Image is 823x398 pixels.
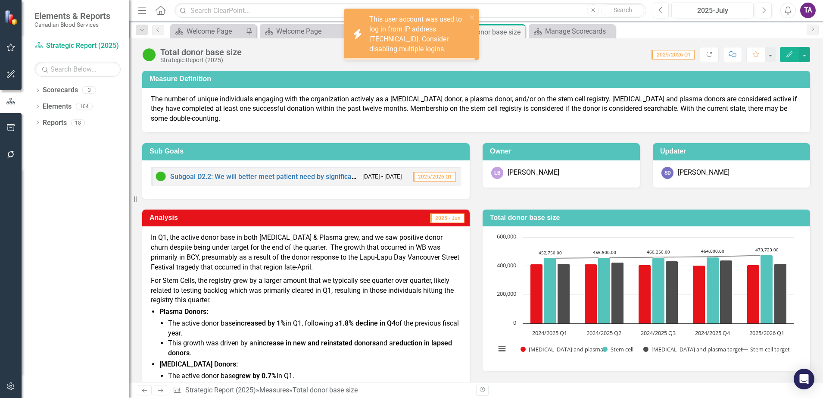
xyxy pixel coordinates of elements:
[593,249,616,255] text: 456,500.00
[720,260,733,324] path: 2024/2025 Q4, 440,000. Whole blood and plasma target .
[585,264,597,324] path: 2024/2025 Q2, 413,625. Whole blood and plasma.
[539,250,562,256] text: 452,750.00
[747,265,760,324] path: 2025/2026 Q1, 405,827. Whole blood and plasma.
[185,386,256,394] a: Strategic Report (2025)
[413,172,456,182] span: 2025/2026 Q1
[521,345,592,353] button: Show Whole blood and plasma
[647,249,670,255] text: 460,250.00
[497,232,516,240] text: 600,000
[491,233,801,362] div: Chart. Highcharts interactive chart.
[544,258,556,324] path: 2024/2025 Q1, 458,312. Stem cell.
[586,329,621,337] text: 2024/2025 Q2
[170,172,538,181] a: Subgoal D2.2: We will better meet patient need by significantly growing the opportunities to dona...
[496,343,508,355] button: View chart menu, Chart
[142,48,156,62] img: On Target
[774,264,787,324] path: 2025/2026 Q1, 416,185. Whole blood and plasma target .
[611,263,624,324] path: 2024/2025 Q2, 425,000. Whole blood and plasma target .
[544,255,773,324] g: Stem cell, series 2 of 4. Bar series with 5 bars.
[34,21,110,28] small: Canadian Blood Services
[490,147,636,155] h3: Owner
[666,261,678,324] path: 2024/2025 Q3, 432,500. Whole blood and plasma target .
[150,147,465,155] h3: Sub Goals
[643,345,732,353] button: Show Whole blood and plasma target
[513,319,516,326] text: 0
[259,386,289,394] a: Measures
[548,254,769,260] g: Stem cell target , series 4 of 4. Line with 5 data points.
[601,4,644,16] button: Search
[530,264,760,324] g: Whole blood and plasma, series 1 of 4. Bar series with 5 bars.
[490,214,806,222] h3: Total donor base size
[276,26,344,37] div: Welcome Page
[674,6,751,16] div: 2025-July
[761,255,773,324] path: 2025/2026 Q1, 474,710. Stem cell.
[678,168,729,178] div: [PERSON_NAME]
[558,264,570,324] path: 2024/2025 Q1, 417,000. Whole blood and plasma target .
[530,264,543,324] path: 2024/2025 Q1, 411,330. Whole blood and plasma.
[151,233,461,274] p: In Q1, the active donor base in both [MEDICAL_DATA] & Plasma grew, and we saw positive donor chur...
[652,50,695,60] span: 2025/2026 Q1
[34,41,121,51] a: Strategic Report (2025)
[430,213,464,223] span: 2025 - Jun
[362,172,402,181] small: [DATE] - [DATE]
[614,6,632,13] span: Search
[532,329,567,337] text: 2024/2025 Q1
[293,386,358,394] div: Total donor base size
[531,26,613,37] a: Manage Scorecards
[43,85,78,95] a: Scorecards
[455,27,523,38] div: Total donor base size
[156,171,166,182] img: On Target
[235,372,277,380] strong: grew by 0.7%
[602,345,634,353] button: Show Stem cell
[749,329,784,337] text: 2025/2026 Q1
[257,339,376,347] strong: increase in new and reinstated donors
[598,258,611,324] path: 2024/2025 Q2, 458,523. Stem cell.
[159,307,208,316] strong: Plasma Donors:
[151,274,461,306] p: For Stem Cells, the registry grew by a larger amount that we typically see quarter over quarter, ...
[491,167,503,179] div: LB
[497,261,516,269] text: 400,000
[235,319,286,327] strong: increased by 1%
[168,339,452,357] strong: reduction in lapsed donors
[497,290,516,298] text: 200,000
[660,147,806,155] h3: Updater
[652,258,665,324] path: 2024/2025 Q3, 458,471. Stem cell.
[168,371,461,381] li: The active donor base in Q1.
[246,382,359,390] strong: higher acquisition and reinstatement
[160,47,242,57] div: Total donor base size
[491,233,798,362] svg: Interactive chart
[639,265,651,324] path: 2024/2025 Q3, 407,234. Whole blood and plasma.
[755,247,779,253] text: 473,723.00
[173,385,470,395] div: » »
[641,329,676,337] text: 2024/2025 Q3
[800,3,816,18] button: TA
[168,338,461,358] li: This growth was driven by an and a .
[160,57,242,63] div: Strategic Report (2025)
[508,168,559,178] div: [PERSON_NAME]
[671,3,754,18] button: 2025-July
[175,3,646,18] input: Search ClearPoint...
[742,345,790,353] button: Show Stem cell target
[82,87,96,94] div: 3
[693,266,705,324] path: 2024/2025 Q4, 402,998. Whole blood and plasma.
[339,319,396,327] strong: 1.8% decline in Q4
[558,260,787,324] g: Whole blood and plasma target , series 3 of 4. Bar series with 5 bars.
[34,11,110,21] span: Elements & Reports
[151,94,801,124] p: The number of unique individuals engaging with the organization actively as a [MEDICAL_DATA] dono...
[159,360,238,368] strong: [MEDICAL_DATA] Donors:
[43,118,67,128] a: Reports
[695,329,730,337] text: 2024/2025 Q4
[150,75,806,83] h3: Measure Definition
[34,62,121,77] input: Search Below...
[262,26,344,37] a: Welcome Page
[794,369,814,389] div: Open Intercom Messenger
[545,26,613,37] div: Manage Scorecards
[707,257,719,324] path: 2024/2025 Q4, 461,211. Stem cell.
[168,319,461,338] li: The active donor base in Q1, following a of the previous fiscal year.
[4,10,19,25] img: ClearPoint Strategy
[187,26,243,37] div: Welcome Page
[701,248,724,254] text: 464,000.00
[76,103,93,110] div: 104
[661,167,673,179] div: SD
[150,214,290,222] h3: Analysis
